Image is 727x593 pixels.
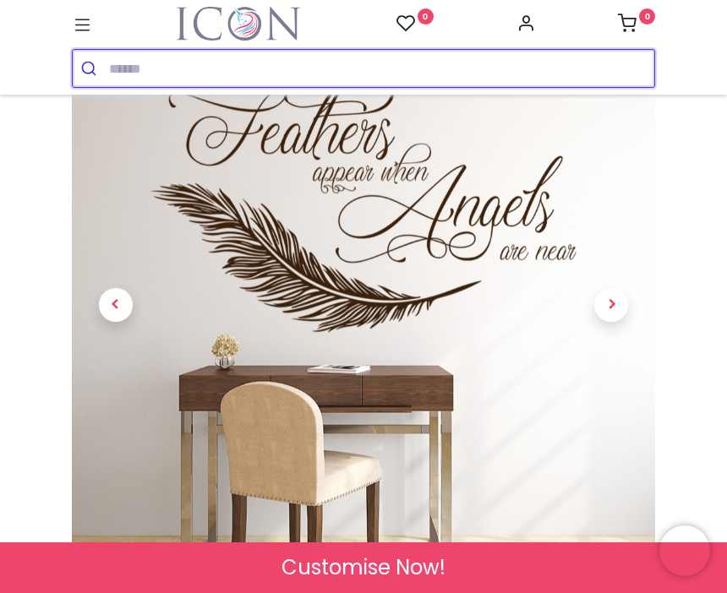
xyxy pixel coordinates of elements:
span: Customise Now! [282,553,445,582]
button: Submit [73,50,109,87]
img: Icon Wall Stickers [177,7,300,41]
span: Next [594,288,628,322]
a: 0 [618,19,655,32]
a: 0 [396,14,434,35]
a: Previous [72,118,160,492]
a: Account Info [517,19,535,32]
a: Logo of Icon Wall Stickers [177,7,300,41]
iframe: Brevo live chat [659,525,710,576]
sup: 0 [418,8,434,24]
sup: 0 [639,8,655,24]
span: Previous [99,288,133,322]
a: Next [568,118,656,492]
